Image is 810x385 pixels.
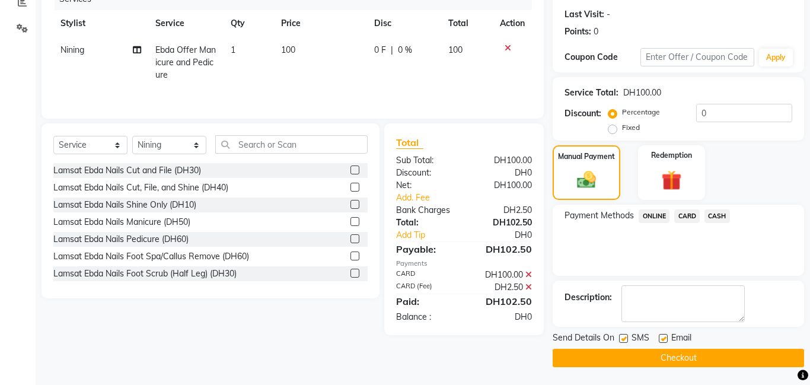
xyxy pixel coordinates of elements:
div: Lamsat Ebda Nails Shine Only (DH10) [53,199,196,211]
div: DH2.50 [464,204,541,217]
button: Checkout [553,349,804,367]
span: Total [396,136,423,149]
div: DH0 [464,311,541,323]
div: Total: [387,217,464,229]
div: Lamsat Ebda Nails Pedicure (DH60) [53,233,189,246]
span: CASH [704,209,730,223]
a: Add. Fee [387,192,541,204]
div: Lamsat Ebda Nails Cut, File, and Shine (DH40) [53,182,228,194]
span: ONLINE [639,209,669,223]
span: | [391,44,393,56]
div: DH2.50 [464,281,541,294]
div: DH102.50 [464,294,541,308]
div: Lamsat Ebda Nails Manicure (DH50) [53,216,190,228]
div: DH100.00 [464,269,541,281]
div: Sub Total: [387,154,464,167]
th: Price [274,10,368,37]
button: Apply [759,49,793,66]
div: Paid: [387,294,464,308]
th: Action [493,10,532,37]
div: Payments [396,259,532,269]
label: Redemption [651,150,692,161]
th: Service [148,10,224,37]
span: Payment Methods [565,209,634,222]
div: Lamsat Ebda Nails Foot Spa/Callus Remove (DH60) [53,250,249,263]
th: Total [441,10,493,37]
input: Search or Scan [215,135,368,154]
span: Ebda Offer Manicure and Pedicure [155,44,216,80]
span: SMS [632,332,649,346]
div: - [607,8,610,21]
div: Payable: [387,242,464,256]
div: Service Total: [565,87,618,99]
div: Last Visit: [565,8,604,21]
div: Bank Charges [387,204,464,217]
label: Percentage [622,107,660,117]
div: Balance : [387,311,464,323]
div: Discount: [565,107,601,120]
div: DH100.00 [623,87,661,99]
span: 100 [448,44,463,55]
div: Points: [565,26,591,38]
th: Qty [224,10,274,37]
div: DH100.00 [464,179,541,192]
div: DH0 [464,167,541,179]
div: Description: [565,291,612,304]
div: 0 [594,26,598,38]
div: DH0 [477,229,541,241]
img: _gift.svg [655,168,688,193]
div: DH100.00 [464,154,541,167]
th: Disc [367,10,441,37]
span: Send Details On [553,332,614,346]
span: 0 % [398,44,412,56]
span: Email [671,332,691,346]
div: Coupon Code [565,51,640,63]
th: Stylist [53,10,148,37]
div: Net: [387,179,464,192]
span: 0 F [374,44,386,56]
div: Lamsat Ebda Nails Foot Scrub (Half Leg) (DH30) [53,268,237,280]
img: _cash.svg [571,169,602,191]
span: 1 [231,44,235,55]
label: Manual Payment [558,151,615,162]
div: CARD (Fee) [387,281,464,294]
div: CARD [387,269,464,281]
div: Lamsat Ebda Nails Cut and File (DH30) [53,164,201,177]
span: 100 [281,44,295,55]
div: DH102.50 [464,217,541,229]
div: Discount: [387,167,464,179]
label: Fixed [622,122,640,133]
span: Nining [60,44,84,55]
input: Enter Offer / Coupon Code [640,48,754,66]
div: DH102.50 [464,242,541,256]
span: CARD [674,209,700,223]
a: Add Tip [387,229,477,241]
